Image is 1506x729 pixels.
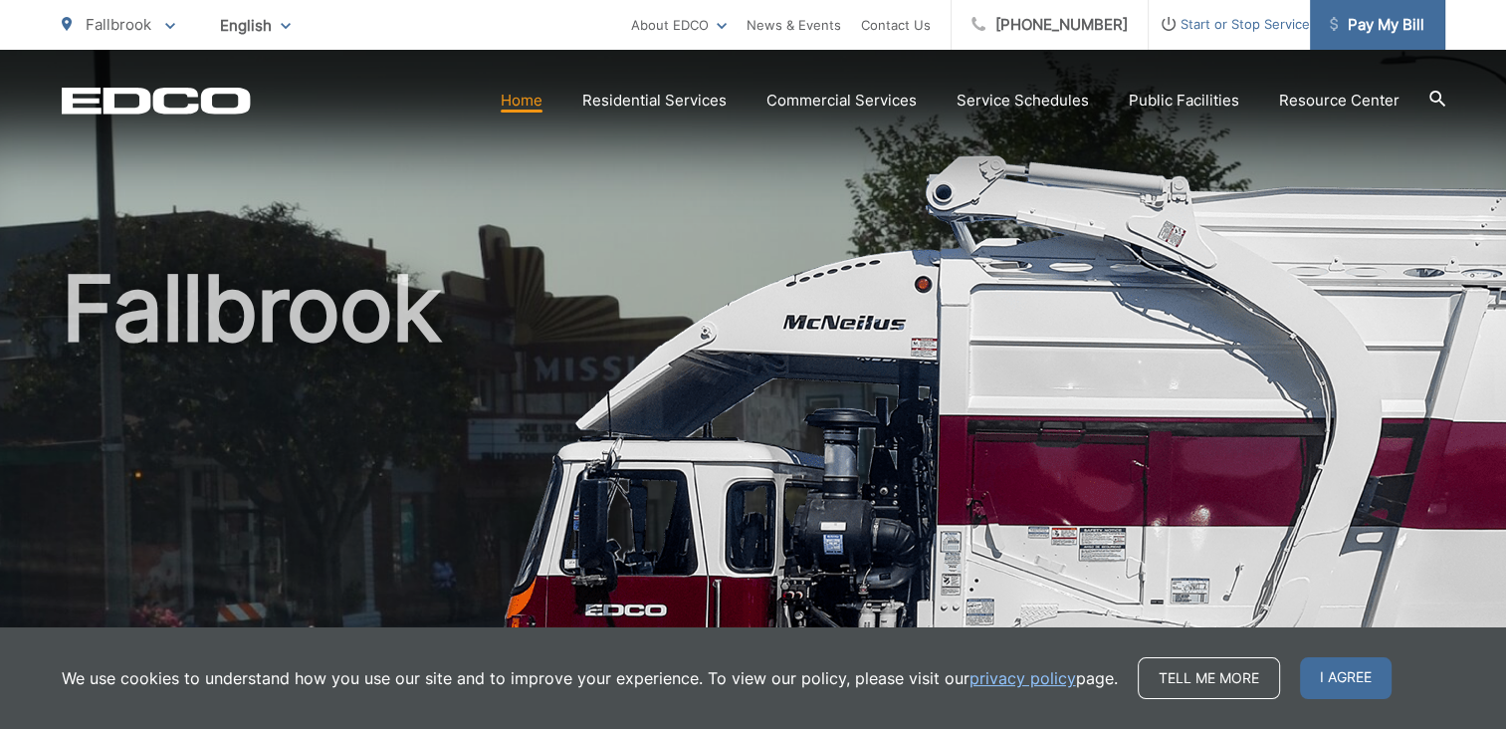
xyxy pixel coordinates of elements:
[1138,657,1280,699] a: Tell me more
[62,666,1118,690] p: We use cookies to understand how you use our site and to improve your experience. To view our pol...
[501,89,542,113] a: Home
[582,89,727,113] a: Residential Services
[1330,13,1424,37] span: Pay My Bill
[1279,89,1399,113] a: Resource Center
[62,87,251,115] a: EDCD logo. Return to the homepage.
[631,13,727,37] a: About EDCO
[1300,657,1392,699] span: I agree
[86,15,151,34] span: Fallbrook
[957,89,1089,113] a: Service Schedules
[861,13,931,37] a: Contact Us
[205,8,306,43] span: English
[969,666,1076,690] a: privacy policy
[747,13,841,37] a: News & Events
[766,89,917,113] a: Commercial Services
[1129,89,1239,113] a: Public Facilities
